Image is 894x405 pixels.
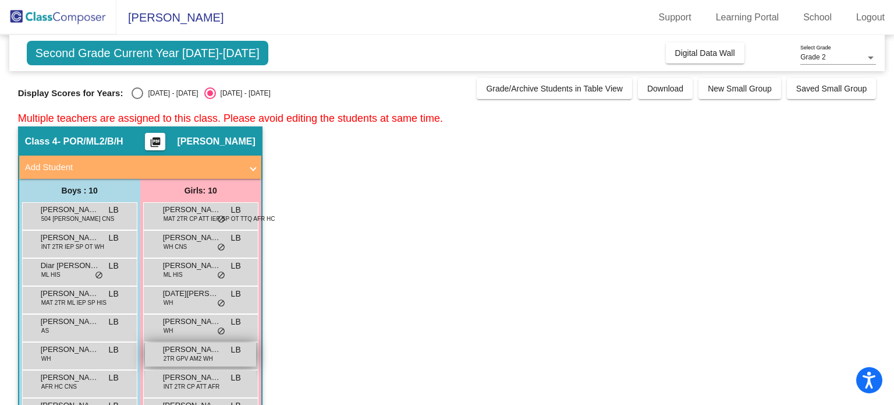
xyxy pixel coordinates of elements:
[163,232,221,244] span: [PERSON_NAME]
[796,84,867,93] span: Saved Small Group
[163,204,221,216] span: [PERSON_NAME]
[231,288,241,300] span: LB
[109,260,119,272] span: LB
[41,316,99,327] span: [PERSON_NAME]
[486,84,623,93] span: Grade/Archive Students in Table View
[140,179,261,202] div: Girls: 10
[164,298,173,307] span: WH
[41,344,99,355] span: [PERSON_NAME]
[216,88,271,98] div: [DATE] - [DATE]
[145,133,165,150] button: Print Students Details
[698,78,781,99] button: New Small Group
[109,288,119,300] span: LB
[18,88,123,98] span: Display Scores for Years:
[41,204,99,216] span: [PERSON_NAME]
[231,316,241,328] span: LB
[847,8,894,27] a: Logout
[163,344,221,355] span: [PERSON_NAME]
[41,372,99,383] span: [PERSON_NAME]
[163,288,221,300] span: [DATE][PERSON_NAME]
[25,161,242,174] mat-panel-title: Add Student
[164,354,213,363] span: 2TR GPV AM2 WH
[41,288,99,300] span: [PERSON_NAME]
[25,136,58,147] span: Class 4
[794,8,841,27] a: School
[707,8,789,27] a: Learning Portal
[109,344,119,356] span: LB
[27,41,268,65] span: Second Grade Current Year [DATE]-[DATE]
[19,156,261,179] mat-expansion-panel-header: Add Student
[41,232,99,244] span: [PERSON_NAME]
[58,136,123,147] span: - POR/ML2/B/H
[638,78,693,99] button: Download
[217,327,225,336] span: do_not_disturb_alt
[163,260,221,272] span: [PERSON_NAME]
[177,136,255,147] span: [PERSON_NAME]
[477,78,632,99] button: Grade/Archive Students in Table View
[164,270,183,279] span: ML HIS
[217,215,225,224] span: do_not_disturb_alt
[116,8,223,27] span: [PERSON_NAME]
[109,204,119,216] span: LB
[41,326,49,335] span: AS
[18,112,443,124] span: Multiple teachers are assigned to this class. Please avoid editing the students at same time.
[708,84,772,93] span: New Small Group
[800,53,825,61] span: Grade 2
[41,382,77,391] span: AFR HC CNS
[41,298,107,307] span: MAT 2TR ML IEP SP HIS
[164,382,220,391] span: INT 2TR CP ATT AFR
[109,372,119,384] span: LB
[148,136,162,153] mat-icon: picture_as_pdf
[231,232,241,244] span: LB
[231,372,241,384] span: LB
[109,316,119,328] span: LB
[163,316,221,327] span: [PERSON_NAME]
[217,299,225,308] span: do_not_disturb_alt
[164,326,173,335] span: WH
[163,372,221,383] span: [PERSON_NAME]
[143,88,198,98] div: [DATE] - [DATE]
[217,243,225,252] span: do_not_disturb_alt
[164,242,187,251] span: WH CNS
[41,260,99,272] span: Diar [PERSON_NAME] [PERSON_NAME]
[41,242,104,251] span: INT 2TR IEP SP OT WH
[675,48,735,58] span: Digital Data Wall
[95,271,103,280] span: do_not_disturb_alt
[109,232,119,244] span: LB
[41,214,115,223] span: 504 [PERSON_NAME] CNS
[19,179,140,202] div: Boys : 10
[217,271,225,280] span: do_not_disturb_alt
[164,214,275,223] span: MAT 2TR CP ATT IEP SP OT TTQ AFR HC
[650,8,701,27] a: Support
[41,270,61,279] span: ML HIS
[132,87,270,99] mat-radio-group: Select an option
[41,354,51,363] span: WH
[231,344,241,356] span: LB
[231,260,241,272] span: LB
[647,84,683,93] span: Download
[231,204,241,216] span: LB
[666,43,744,64] button: Digital Data Wall
[787,78,876,99] button: Saved Small Group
